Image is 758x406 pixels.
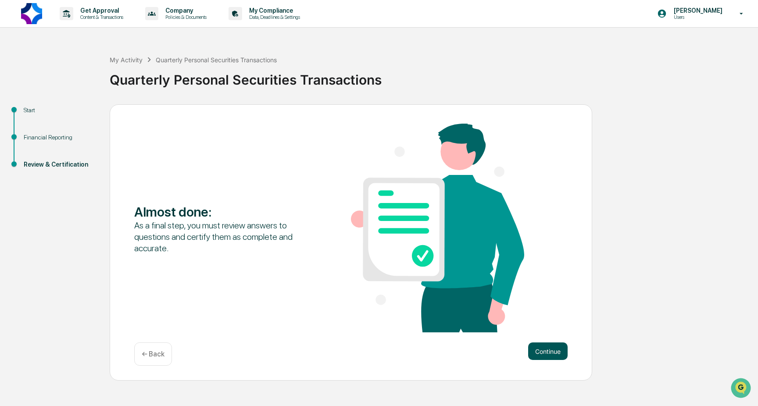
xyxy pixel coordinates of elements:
[60,107,112,123] a: 🗄️Attestations
[21,3,42,24] img: logo
[158,7,211,14] p: Company
[18,127,55,136] span: Data Lookup
[142,350,164,358] p: ← Back
[9,111,16,118] div: 🖐️
[528,342,568,360] button: Continue
[134,220,307,254] div: As a final step, you must review answers to questions and certify them as complete and accurate.
[73,14,128,20] p: Content & Transactions
[156,56,277,64] div: Quarterly Personal Securities Transactions
[158,14,211,20] p: Policies & Documents
[24,133,96,142] div: Financial Reporting
[30,67,144,76] div: Start new chat
[9,128,16,135] div: 🔎
[242,7,304,14] p: My Compliance
[30,76,111,83] div: We're available if you need us!
[134,204,307,220] div: Almost done :
[5,124,59,139] a: 🔎Data Lookup
[149,70,160,80] button: Start new chat
[24,106,96,115] div: Start
[9,18,160,32] p: How can we help?
[5,107,60,123] a: 🖐️Preclearance
[110,56,143,64] div: My Activity
[351,124,524,332] img: Almost done
[72,110,109,119] span: Attestations
[730,377,754,401] iframe: Open customer support
[18,110,57,119] span: Preclearance
[110,65,754,88] div: Quarterly Personal Securities Transactions
[24,160,96,169] div: Review & Certification
[87,149,106,155] span: Pylon
[64,111,71,118] div: 🗄️
[667,14,727,20] p: Users
[242,14,304,20] p: Data, Deadlines & Settings
[667,7,727,14] p: [PERSON_NAME]
[9,67,25,83] img: 1746055101610-c473b297-6a78-478c-a979-82029cc54cd1
[62,148,106,155] a: Powered byPylon
[73,7,128,14] p: Get Approval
